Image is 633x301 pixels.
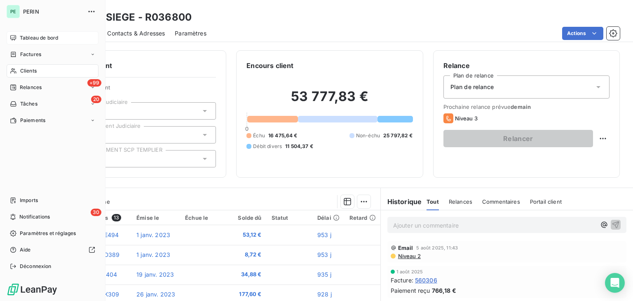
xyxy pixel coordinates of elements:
span: 1 janv. 2023 [136,251,170,258]
span: 16 475,64 € [268,132,298,139]
span: 20 [91,96,101,103]
span: Déconnexion [20,263,52,270]
span: Plan de relance [450,83,494,91]
span: Tâches [20,100,38,108]
h6: Relance [443,61,610,71]
h6: Encours client [246,61,293,71]
span: 11 504,37 € [285,143,313,150]
a: Factures [7,48,98,61]
div: Délai [317,214,340,221]
h6: Informations client [50,61,216,71]
div: Retard [349,214,376,221]
span: Niveau 2 [397,253,421,259]
span: 34,88 € [230,270,262,279]
span: Contacts & Adresses [107,29,165,38]
span: Relances [449,198,472,205]
span: Paramètres et réglages [20,230,76,237]
a: Tableau de bord [7,31,98,45]
span: Email [398,245,413,251]
span: demain [511,103,531,110]
span: Aide [20,246,31,254]
div: Open Intercom Messenger [605,273,625,293]
span: Clients [20,67,37,75]
a: +99Relances [7,81,98,94]
span: 766,18 € [432,286,456,295]
span: Non-échu [356,132,380,139]
div: Statut [272,214,307,221]
span: Paiements [20,117,45,124]
span: Relances [20,84,42,91]
button: Relancer [443,130,593,147]
a: Paramètres et réglages [7,227,98,240]
span: Portail client [530,198,562,205]
span: Paramètres [175,29,206,38]
span: Notifications [19,213,50,221]
span: 177,60 € [230,290,262,299]
a: 20Tâches [7,97,98,111]
span: Commentaires [482,198,520,205]
span: 13 [112,214,121,221]
div: PE [7,5,20,18]
span: 1 janv. 2023 [136,231,170,238]
span: Débit divers [253,143,282,150]
a: Clients [7,64,98,78]
span: Facture : [391,276,413,285]
span: 53,12 € [230,231,262,239]
span: Imports [20,197,38,204]
span: +99 [87,79,101,87]
span: 928 j [317,291,332,298]
span: Niveau 3 [455,115,478,122]
span: 0 [245,125,249,132]
span: Factures [20,51,41,58]
span: 953 j [317,231,331,238]
span: Propriétés Client [66,84,216,96]
span: 26 janv. 2023 [136,291,175,298]
span: 935 j [317,271,331,278]
h2: 53 777,83 € [246,88,413,113]
span: Tout [427,198,439,205]
span: 8,72 € [230,251,262,259]
span: 30 [91,209,101,216]
span: Échu [253,132,265,139]
span: Paiement reçu [391,286,430,295]
span: Tableau de bord [20,34,58,42]
span: 953 j [317,251,331,258]
span: 1 août 2025 [396,269,423,274]
div: Échue le [185,214,220,221]
div: Solde dû [230,214,262,221]
div: Émise le [136,214,175,221]
a: Aide [7,243,98,256]
span: Prochaine relance prévue [443,103,610,110]
span: 25 797,82 € [383,132,413,139]
a: Imports [7,194,98,207]
h3: MHCS SIEGE - R036800 [73,10,192,25]
span: 5 août 2025, 11:43 [416,245,458,250]
button: Actions [562,27,603,40]
a: Paiements [7,114,98,127]
span: 560306 [415,276,437,285]
img: Logo LeanPay [7,283,58,296]
span: PERIN [23,8,82,15]
span: 19 janv. 2023 [136,271,174,278]
h6: Historique [381,197,422,207]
